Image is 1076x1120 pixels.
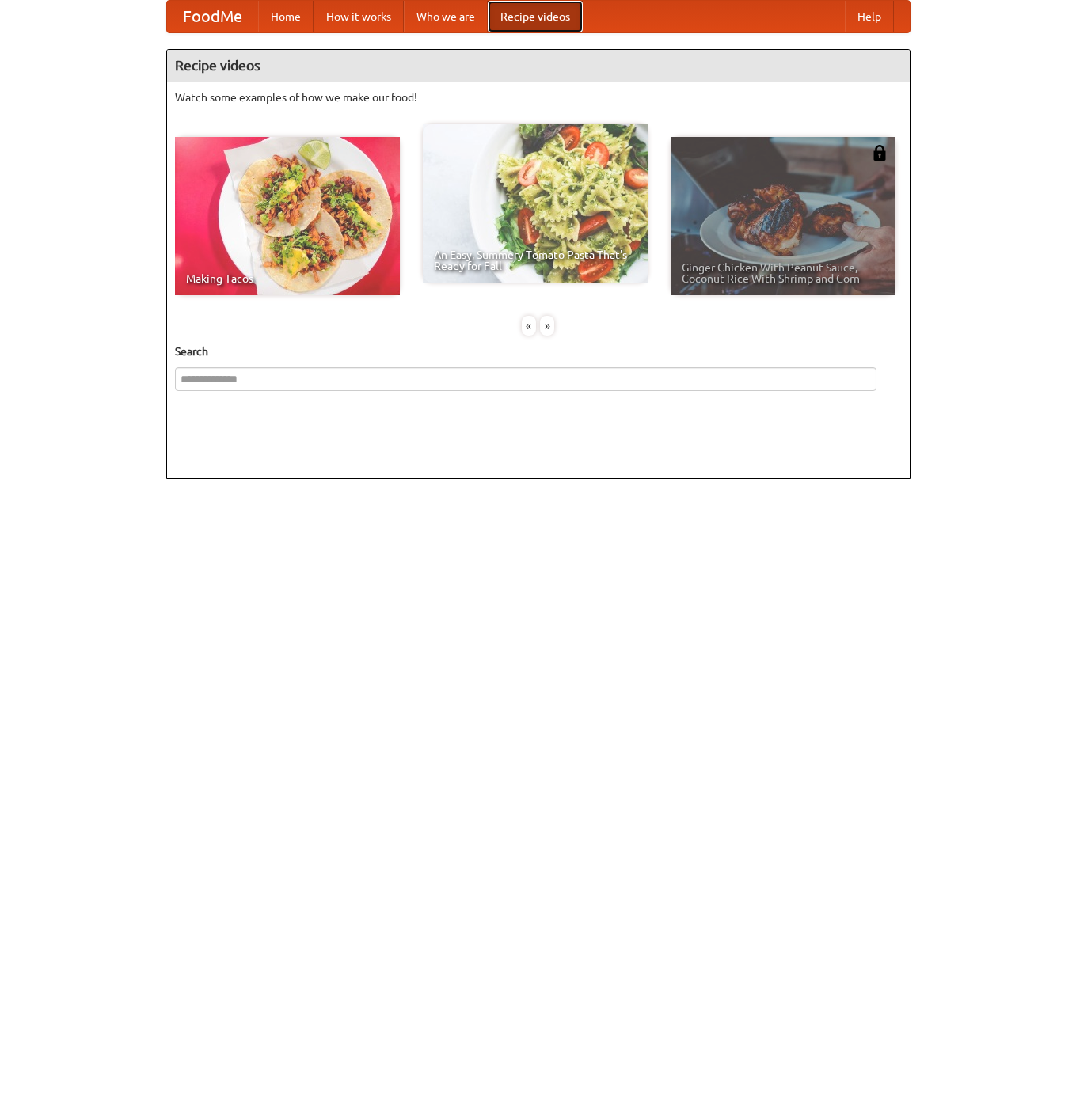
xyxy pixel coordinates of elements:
a: Making Tacos [175,137,400,295]
a: Help [845,1,894,32]
span: An Easy, Summery Tomato Pasta That's Ready for Fall [434,249,637,271]
a: An Easy, Summery Tomato Pasta That's Ready for Fall [423,124,648,283]
img: 483408.png [872,145,888,161]
div: » [540,316,554,336]
a: Home [258,1,314,32]
a: Who we are [404,1,488,32]
h5: Search [175,344,902,359]
span: Making Tacos [186,273,389,284]
p: Watch some examples of how we make our food! [175,89,902,105]
div: « [522,316,536,336]
a: FoodMe [167,1,258,32]
a: How it works [314,1,404,32]
h4: Recipe videos [167,50,910,82]
a: Recipe videos [488,1,583,32]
